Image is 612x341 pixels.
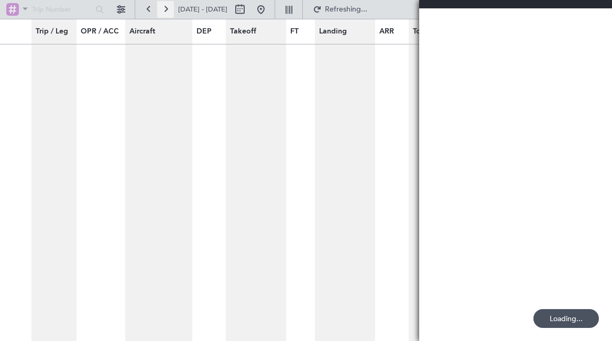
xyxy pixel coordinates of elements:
[230,26,256,37] span: Takeoff
[324,6,368,13] span: Refreshing...
[413,26,436,37] span: To-Dos
[533,309,599,328] div: Loading...
[36,26,68,37] span: Trip / Leg
[379,26,394,37] span: ARR
[196,26,212,37] span: DEP
[178,5,227,14] span: [DATE] - [DATE]
[81,26,119,37] span: OPR / ACC
[129,26,155,37] span: Aircraft
[319,26,347,37] span: Landing
[290,26,299,37] span: FT
[308,1,371,18] button: Refreshing...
